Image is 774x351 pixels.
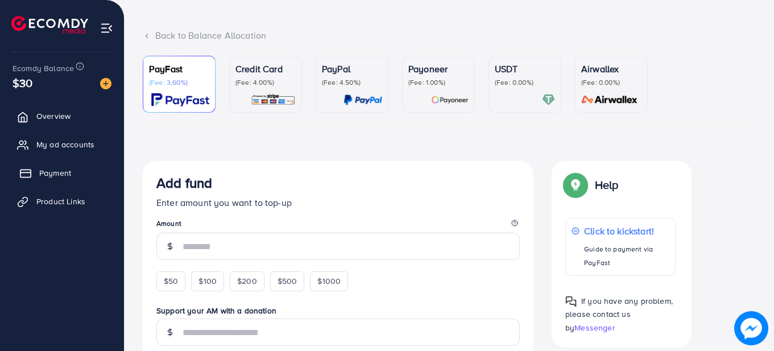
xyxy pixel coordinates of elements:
[36,139,94,150] span: My ad accounts
[235,78,296,87] p: (Fee: 4.00%)
[100,78,111,89] img: image
[343,93,382,106] img: card
[431,93,469,106] img: card
[235,62,296,76] p: Credit Card
[734,311,768,345] img: image
[237,275,257,287] span: $200
[584,224,669,238] p: Click to kickstart!
[149,78,209,87] p: (Fee: 3.60%)
[149,62,209,76] p: PayFast
[156,305,520,316] label: Support your AM with a donation
[565,295,673,333] span: If you have any problem, please contact us by
[9,133,115,156] a: My ad accounts
[11,16,88,34] img: logo
[156,175,212,191] h3: Add fund
[198,275,217,287] span: $100
[143,29,756,42] div: Back to Balance Allocation
[278,275,297,287] span: $500
[100,22,113,35] img: menu
[317,275,341,287] span: $1000
[36,110,71,122] span: Overview
[495,62,555,76] p: USDT
[542,93,555,106] img: card
[156,218,520,233] legend: Amount
[578,93,641,106] img: card
[581,78,641,87] p: (Fee: 0.00%)
[581,62,641,76] p: Airwallex
[251,93,296,106] img: card
[9,162,115,184] a: Payment
[9,105,115,127] a: Overview
[565,175,586,195] img: Popup guide
[13,75,32,91] span: $30
[595,178,619,192] p: Help
[39,167,71,179] span: Payment
[156,196,520,209] p: Enter amount you want to top-up
[574,322,615,333] span: Messenger
[151,93,209,106] img: card
[565,296,577,307] img: Popup guide
[13,63,74,74] span: Ecomdy Balance
[36,196,85,207] span: Product Links
[322,62,382,76] p: PayPal
[164,275,178,287] span: $50
[408,78,469,87] p: (Fee: 1.00%)
[584,242,669,270] p: Guide to payment via PayFast
[408,62,469,76] p: Payoneer
[322,78,382,87] p: (Fee: 4.50%)
[9,190,115,213] a: Product Links
[495,78,555,87] p: (Fee: 0.00%)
